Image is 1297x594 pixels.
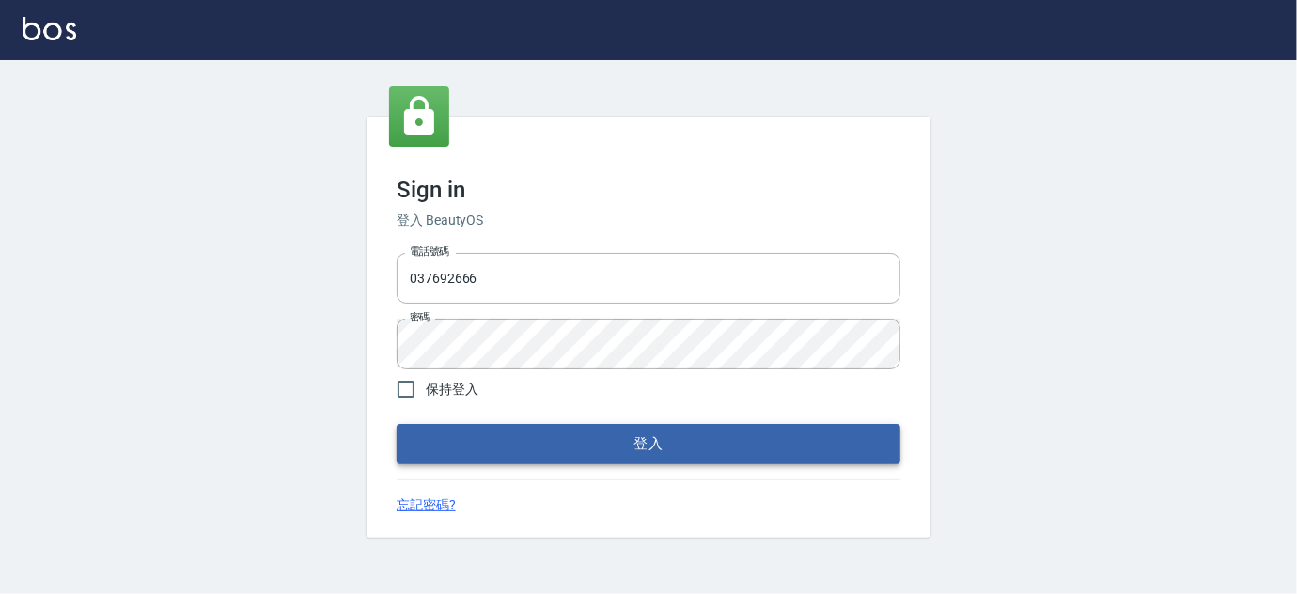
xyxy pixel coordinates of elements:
[397,424,900,463] button: 登入
[397,177,900,203] h3: Sign in
[410,244,449,258] label: 電話號碼
[426,380,478,399] span: 保持登入
[397,211,900,230] h6: 登入 BeautyOS
[410,310,430,324] label: 密碼
[23,17,76,40] img: Logo
[397,495,456,515] a: 忘記密碼?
